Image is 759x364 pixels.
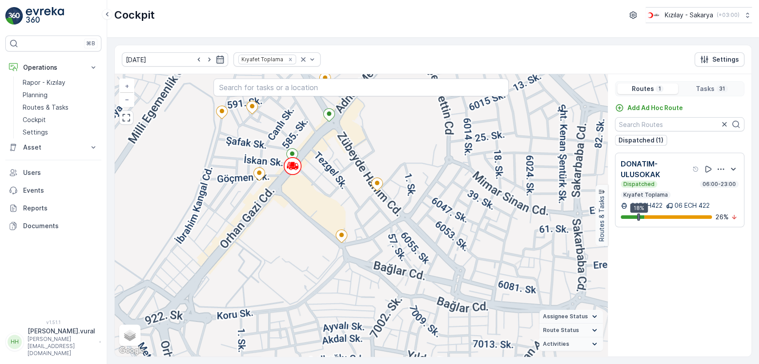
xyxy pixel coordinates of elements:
div: Help Tooltip Icon [692,166,699,173]
p: Reports [23,204,98,213]
img: Google [117,345,146,356]
a: Routes & Tasks [19,101,101,114]
a: Rapor - Kızılay [19,76,101,89]
summary: Activities [539,337,603,351]
input: dd/mm/yyyy [122,52,228,67]
a: Add Ad Hoc Route [615,103,683,112]
p: Settings [712,55,739,64]
p: ⌘B [86,40,95,47]
span: Assignee Status [543,313,588,320]
p: Asset [23,143,84,152]
button: Settings [695,52,744,67]
p: 31 [718,85,726,92]
a: Zoom Out [120,93,133,106]
p: 26 % [715,213,729,222]
p: Add Ad Hoc Route [627,103,683,112]
summary: Assignee Status [539,310,603,324]
a: Events [5,182,101,199]
p: ( +03:00 ) [717,12,739,19]
p: Operations [23,63,84,72]
a: Users [5,164,101,182]
a: Zoom In [120,79,133,93]
div: Kıyafet Toplama [239,55,285,63]
span: v 1.51.1 [5,320,101,325]
button: HH[PERSON_NAME].vural[PERSON_NAME][EMAIL_ADDRESS][DOMAIN_NAME] [5,327,101,357]
button: Dispatched (1) [615,135,667,146]
div: HH [8,335,22,349]
span: Activities [543,340,569,348]
p: Settings [23,128,48,137]
a: Settings [19,126,101,138]
p: Events [23,186,98,195]
p: Rapor - Kızılay [23,78,65,87]
span: + [125,82,129,90]
a: Reports [5,199,101,217]
p: Routes & Tasks [23,103,68,112]
span: − [125,95,129,103]
p: Kıyafet Toplama [622,191,669,198]
p: 06:00-23:00 [702,181,737,188]
a: Layers [120,325,140,345]
p: Kızılay - Sakarya [665,11,713,20]
p: Cockpit [23,115,46,124]
p: Planning [23,91,48,99]
button: Kızılay - Sakarya(+03:00) [646,7,752,23]
p: Routes & Tasks [597,196,606,242]
p: Documents [23,222,98,230]
p: [PERSON_NAME][EMAIL_ADDRESS][DOMAIN_NAME] [28,336,95,357]
p: Routes [631,84,654,93]
p: DONATIM-ULUSOKAK [621,158,691,180]
a: Open this area in Google Maps (opens a new window) [117,345,146,356]
img: logo [5,7,23,25]
a: Documents [5,217,101,235]
div: 18% [630,203,648,213]
p: Users [23,168,98,177]
button: Asset [5,138,101,156]
p: 06ECH422 [629,201,663,210]
a: Planning [19,89,101,101]
p: [PERSON_NAME].vural [28,327,95,336]
input: Search Routes [615,117,744,131]
button: Operations [5,59,101,76]
div: Remove Kıyafet Toplama [285,56,295,63]
img: k%C4%B1z%C4%B1lay_DTAvauz.png [646,10,661,20]
summary: Route Status [539,324,603,337]
input: Search for tasks or a location [213,79,509,96]
p: Dispatched [622,181,655,188]
a: Cockpit [19,114,101,126]
img: logo_light-DOdMpM7g.png [26,7,64,25]
p: 1 [657,85,662,92]
p: Tasks [696,84,715,93]
p: Dispatched (1) [618,136,663,145]
span: Route Status [543,327,579,334]
p: 06 ECH 422 [675,201,710,210]
p: Cockpit [114,8,155,22]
